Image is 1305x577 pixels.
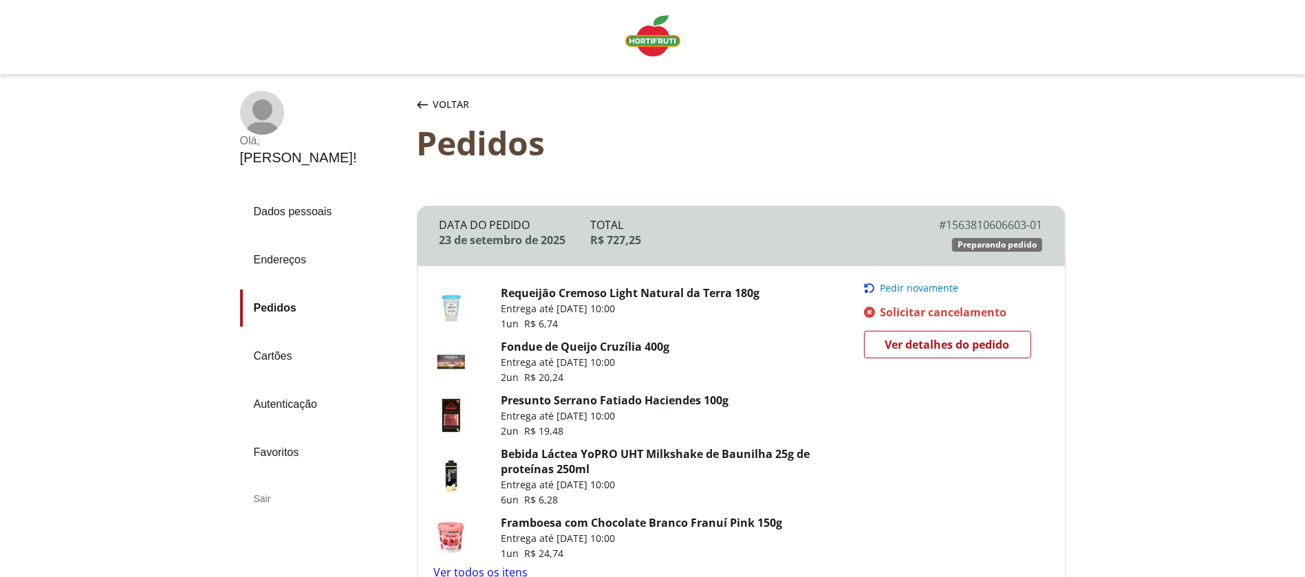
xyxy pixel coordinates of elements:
[501,532,783,545] p: Entrega até [DATE] 10:00
[525,424,564,437] span: R$ 19,48
[501,515,783,530] a: Framboesa com Chocolate Branco Franuí Pink 150g
[433,98,470,111] span: Voltar
[501,339,670,354] a: Fondue de Queijo Cruzília 400g
[240,150,357,166] div: [PERSON_NAME] !
[625,15,680,56] img: Logo
[501,302,760,316] p: Entrega até [DATE] 10:00
[620,10,686,65] a: Logo
[892,217,1042,232] div: # 1563810606603-01
[501,285,760,301] a: Requeijão Cremoso Light Natural da Terra 180g
[501,547,525,560] span: 1 un
[501,356,670,369] p: Entrega até [DATE] 10:00
[864,331,1031,358] a: Ver detalhes do pedido
[240,434,406,471] a: Favoritos
[958,239,1037,250] span: Preparando pedido
[240,193,406,230] a: Dados pessoais
[525,547,564,560] span: R$ 24,74
[240,386,406,423] a: Autenticação
[240,482,406,515] div: Sair
[501,446,810,477] a: Bebida Láctea YoPRO UHT Milkshake de Baunilha 25g de proteínas 250ml
[501,478,864,492] p: Entrega até [DATE] 10:00
[434,345,468,379] img: Fondue de Queijo Cruzília 400g Fondue de Queijo Cruzilia 400g
[434,291,468,325] img: Requeijão Cremoso Light Natural Da Terra 180g
[501,424,525,437] span: 2 un
[590,217,892,232] div: Total
[501,393,729,408] a: Presunto Serrano Fatiado Haciendes 100g
[240,135,357,147] div: Olá ,
[434,521,468,555] img: Framboesa com Chocolate Branco Franuí Pink 150g
[240,241,406,279] a: Endereços
[240,290,406,327] a: Pedidos
[240,338,406,375] a: Cartões
[864,283,1040,294] button: Pedir novamente
[525,493,559,506] span: R$ 6,28
[501,317,525,330] span: 1 un
[501,493,525,506] span: 6 un
[417,124,1066,162] div: Pedidos
[881,305,1007,320] span: Solicitar cancelamento
[440,217,590,232] div: Data do Pedido
[881,283,959,294] span: Pedir novamente
[864,305,1040,320] a: Solicitar cancelamento
[440,232,590,248] div: 23 de setembro de 2025
[885,334,1010,355] span: Ver detalhes do pedido
[525,371,564,384] span: R$ 20,24
[414,91,473,118] button: Voltar
[501,371,525,384] span: 2 un
[590,232,892,248] div: R$ 727,25
[434,398,468,433] img: Presunto Serrano Fatiado Haciendes 100g
[525,317,559,330] span: R$ 6,74
[434,459,468,494] img: Bebida Láctea YoPRO UHT Milkshake de Baunilha 25g de proteínas 250ml
[501,409,729,423] p: Entrega até [DATE] 10:00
